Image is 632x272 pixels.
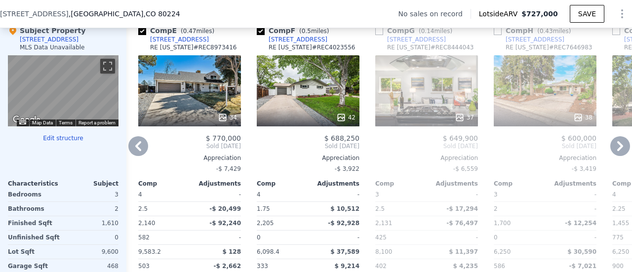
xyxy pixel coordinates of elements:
[138,248,161,255] span: 9,583.2
[494,142,596,150] span: Sold [DATE]
[63,180,118,188] div: Subject
[494,234,498,241] span: 0
[206,134,241,142] span: $ 770,000
[494,248,511,255] span: 6,250
[494,220,511,227] span: 1,700
[190,180,241,188] div: Adjustments
[257,263,268,270] span: 333
[506,43,592,51] div: RE [US_STATE] # REC7646983
[295,28,333,35] span: ( miles)
[138,142,241,150] span: Sold [DATE]
[150,36,209,43] div: [STREET_ADDRESS]
[138,154,241,162] div: Appreciation
[257,248,279,255] span: 6,098.4
[506,36,564,43] div: [STREET_ADDRESS]
[138,26,218,36] div: Comp E
[612,248,629,255] span: 6,250
[138,234,150,241] span: 582
[612,263,624,270] span: 900
[494,154,596,162] div: Appreciation
[612,220,629,227] span: 1,455
[494,26,575,36] div: Comp H
[65,245,118,259] div: 9,600
[177,28,218,35] span: ( miles)
[569,263,596,270] span: -$ 7,021
[561,134,596,142] span: $ 600,000
[547,202,596,216] div: -
[387,36,446,43] div: [STREET_ADDRESS]
[449,248,478,255] span: $ 11,397
[138,220,155,227] span: 2,140
[328,220,359,227] span: -$ 92,928
[257,234,261,241] span: 0
[100,59,115,74] button: Toggle fullscreen view
[453,263,478,270] span: $ 4,235
[612,4,632,24] button: Show Options
[32,119,53,126] button: Map Data
[375,180,427,188] div: Comp
[183,28,197,35] span: 0.47
[455,113,474,122] div: 37
[375,248,392,255] span: 8,100
[375,202,425,216] div: 2.5
[218,113,237,122] div: 34
[308,180,359,188] div: Adjustments
[8,202,61,216] div: Bathrooms
[79,120,116,125] a: Report a problem
[269,36,327,43] div: [STREET_ADDRESS]
[324,134,359,142] span: $ 688,250
[138,180,190,188] div: Comp
[375,220,392,227] span: 2,131
[375,36,446,43] a: [STREET_ADDRESS]
[8,134,118,142] button: Edit structure
[8,231,61,244] div: Unfinished Sqft
[138,202,188,216] div: 2.5
[429,231,478,244] div: -
[143,10,180,18] span: , CO 80224
[415,28,456,35] span: ( miles)
[547,188,596,201] div: -
[138,263,150,270] span: 503
[573,113,592,122] div: 38
[8,216,61,230] div: Finished Sqft
[302,28,311,35] span: 0.5
[192,188,241,201] div: -
[269,43,355,51] div: RE [US_STATE] # REC4023556
[59,120,73,125] a: Terms (opens in new tab)
[8,188,61,201] div: Bedrooms
[257,191,261,198] span: 4
[330,205,359,212] span: $ 10,512
[10,114,43,126] a: Open this area in Google Maps (opens a new window)
[567,248,596,255] span: $ 30,590
[222,248,241,255] span: $ 128
[214,263,241,270] span: -$ 2,662
[330,248,359,255] span: $ 37,589
[521,10,558,18] span: $727,000
[65,202,118,216] div: 2
[429,188,478,201] div: -
[336,113,355,122] div: 42
[257,142,359,150] span: Sold [DATE]
[494,180,545,188] div: Comp
[8,55,118,126] div: Street View
[387,43,474,51] div: RE [US_STATE] # REC8444043
[20,43,85,51] div: MLS Data Unavailable
[479,9,521,19] span: Lotside ARV
[19,120,26,124] button: Keyboard shortcuts
[375,191,379,198] span: 3
[570,5,604,23] button: SAVE
[257,36,327,43] a: [STREET_ADDRESS]
[138,36,209,43] a: [STREET_ADDRESS]
[494,202,543,216] div: 2
[494,36,564,43] a: [STREET_ADDRESS]
[565,220,596,227] span: -$ 12,254
[310,188,359,201] div: -
[375,234,387,241] span: 425
[443,134,478,142] span: $ 649,900
[494,263,505,270] span: 586
[375,26,456,36] div: Comp G
[446,220,478,227] span: -$ 76,497
[494,191,498,198] span: 3
[20,36,79,43] div: [STREET_ADDRESS]
[209,205,241,212] span: -$ 20,499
